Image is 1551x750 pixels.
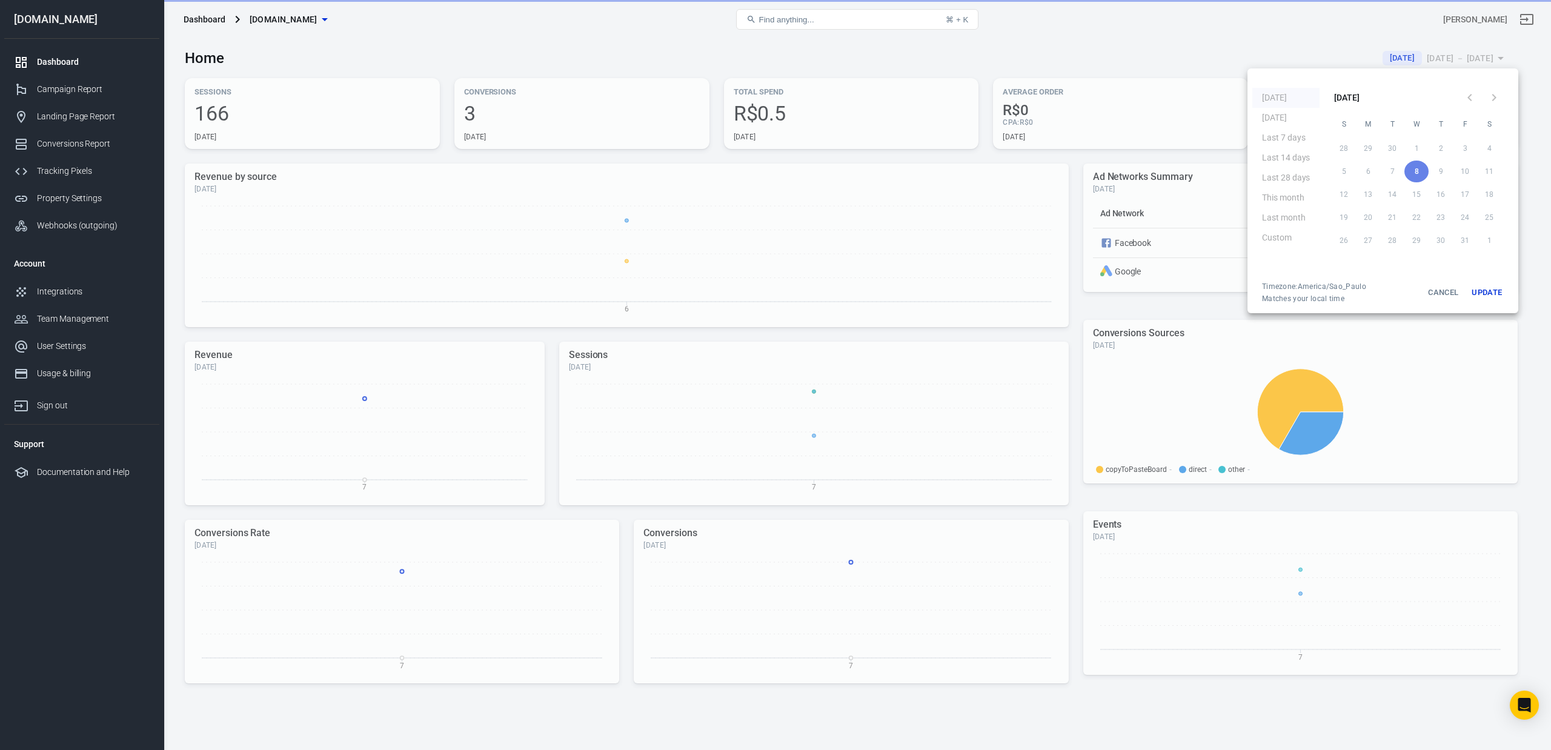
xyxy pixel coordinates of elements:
[1467,282,1506,304] button: Update
[1357,112,1379,136] span: Monday
[1262,294,1366,304] span: Matches your local time
[1424,282,1463,304] button: Cancel
[1406,112,1427,136] span: Wednesday
[1333,112,1355,136] span: Sunday
[1478,112,1500,136] span: Saturday
[1430,112,1452,136] span: Thursday
[1334,91,1360,104] div: [DATE]
[1510,691,1539,720] div: Open Intercom Messenger
[1454,112,1476,136] span: Friday
[1381,112,1403,136] span: Tuesday
[1262,282,1366,291] div: Timezone: America/Sao_Paulo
